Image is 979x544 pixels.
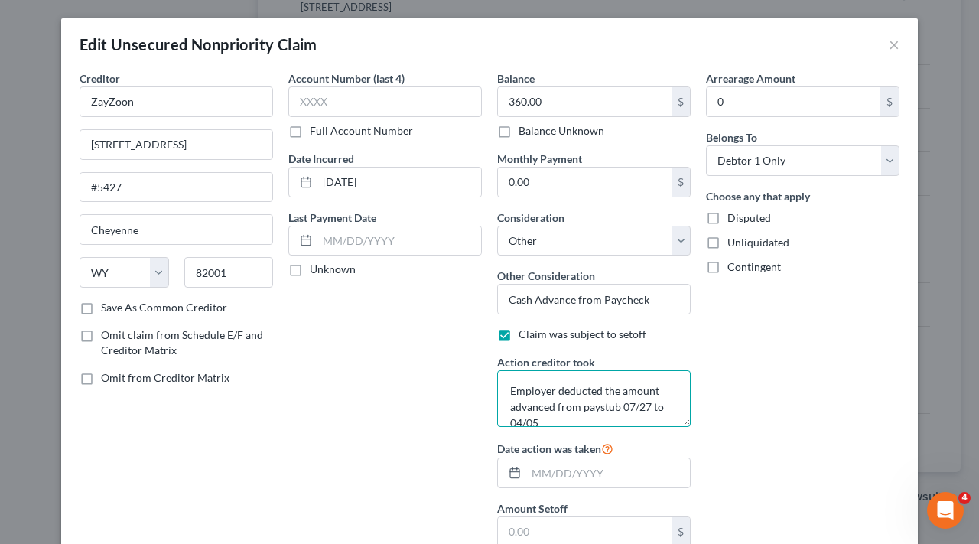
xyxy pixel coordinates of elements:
label: Save As Common Creditor [101,300,227,315]
label: Amount Setoff [497,500,568,516]
span: Creditor [80,72,120,85]
span: Unliquidated [727,236,789,249]
input: 0.00 [498,87,672,116]
label: Arrearage Amount [706,70,795,86]
label: Account Number (last 4) [288,70,405,86]
input: Enter city... [80,215,272,244]
input: Specify... [498,285,690,314]
label: Date action was taken [497,439,613,458]
label: Date Incurred [288,151,354,167]
span: Belongs To [706,131,757,144]
div: Edit Unsecured Nonpriority Claim [80,34,317,55]
input: MM/DD/YYYY [526,458,690,487]
div: $ [672,87,690,116]
input: Enter address... [80,130,272,159]
label: Action creditor took [497,354,595,370]
button: × [889,35,899,54]
span: Contingent [727,260,781,273]
div: $ [672,168,690,197]
span: Omit from Creditor Matrix [101,371,229,384]
label: Consideration [497,210,564,226]
iframe: Intercom live chat [927,492,964,529]
input: XXXX [288,86,482,117]
label: Choose any that apply [706,188,810,204]
input: 0.00 [498,168,672,197]
label: Last Payment Date [288,210,376,226]
span: Claim was subject to setoff [519,327,646,340]
label: Balance [497,70,535,86]
span: Omit claim from Schedule E/F and Creditor Matrix [101,328,263,357]
input: MM/DD/YYYY [317,226,481,256]
label: Monthly Payment [497,151,582,167]
input: Search creditor by name... [80,86,273,117]
div: $ [880,87,899,116]
span: 4 [958,492,971,504]
label: Balance Unknown [519,123,604,138]
input: MM/DD/YYYY [317,168,481,197]
label: Other Consideration [497,268,595,284]
input: 0.00 [707,87,880,116]
input: Enter zip... [184,257,274,288]
span: Disputed [727,211,771,224]
label: Unknown [310,262,356,277]
label: Full Account Number [310,123,413,138]
input: Apt, Suite, etc... [80,173,272,202]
